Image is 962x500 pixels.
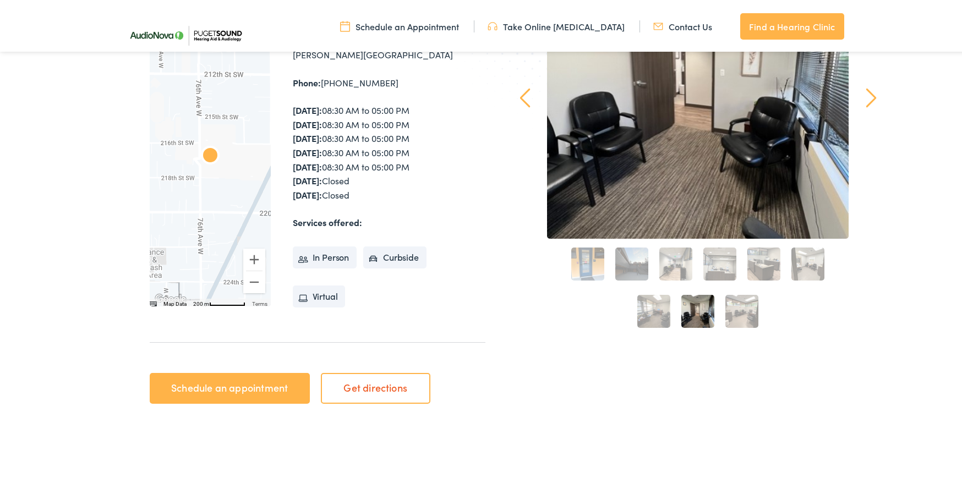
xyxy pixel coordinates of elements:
[190,296,249,304] button: Map Scale: 200 m per 62 pixels
[791,245,824,278] a: 6
[681,293,714,326] a: 8
[293,186,322,199] strong: [DATE]:
[488,18,625,30] a: Take Online [MEDICAL_DATA]
[520,86,530,106] a: Prev
[293,116,322,128] strong: [DATE]:
[293,158,322,171] strong: [DATE]:
[293,172,322,184] strong: [DATE]:
[293,74,485,88] div: [PHONE_NUMBER]
[243,269,265,291] button: Zoom out
[293,144,322,156] strong: [DATE]:
[293,102,322,114] strong: [DATE]:
[293,101,485,200] div: 08:30 AM to 05:00 PM 08:30 AM to 05:00 PM 08:30 AM to 05:00 PM 08:30 AM to 05:00 PM 08:30 AM to 0...
[163,298,187,306] button: Map Data
[293,214,362,226] strong: Services offered:
[321,371,430,402] a: Get directions
[659,245,692,278] a: 3
[571,245,604,278] a: 1
[703,245,736,278] a: 4
[653,18,663,30] img: utility icon
[293,244,357,266] li: In Person
[293,74,321,86] strong: Phone:
[740,11,844,37] a: Find a Hearing Clinic
[653,18,712,30] a: Contact Us
[293,283,346,305] li: Virtual
[747,245,780,278] a: 5
[152,290,189,304] a: Open this area in Google Maps (opens a new window)
[193,137,228,172] div: AudioNova
[637,293,670,326] a: 7
[340,18,350,30] img: utility icon
[488,18,498,30] img: utility icon
[340,18,459,30] a: Schedule an Appointment
[363,244,427,266] li: Curbside
[152,290,189,304] img: Google
[725,293,758,326] a: 9
[252,299,267,305] a: Terms (opens in new tab)
[149,298,156,306] button: Keyboard shortcuts
[193,299,209,305] span: 200 m
[243,246,265,268] button: Zoom in
[615,245,648,278] a: 2
[293,130,322,142] strong: [DATE]:
[150,371,310,402] a: Schedule an appointment
[866,86,876,106] a: Next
